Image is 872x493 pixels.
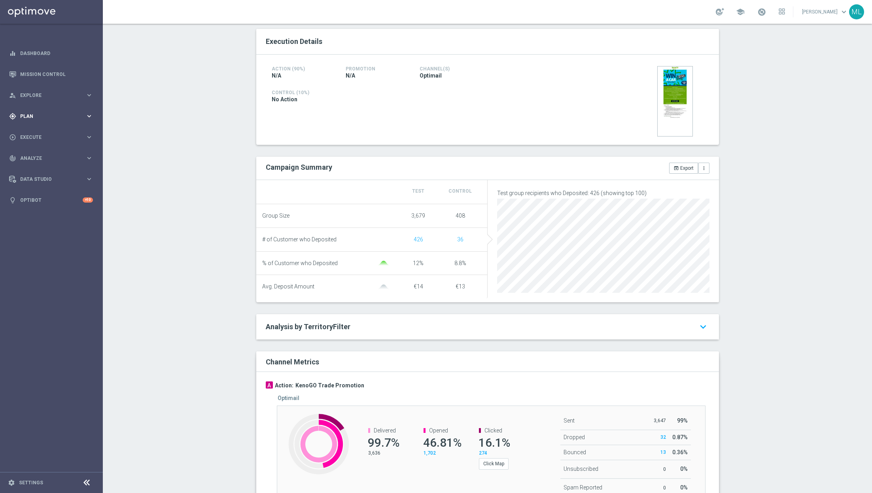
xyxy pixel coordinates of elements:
i: play_circle_outline [9,134,16,141]
span: €14 [414,283,423,290]
a: Analysis by TerritoryFilter keyboard_arrow_down [266,322,709,332]
button: track_changes Analyze keyboard_arrow_right [9,155,93,161]
i: keyboard_arrow_right [85,112,93,120]
span: Plan [20,114,85,119]
span: Data Studio [20,177,85,182]
span: N/A [346,72,355,79]
span: 16.1% [479,436,510,449]
button: person_search Explore keyboard_arrow_right [9,92,93,99]
span: Sent [564,417,575,424]
span: Show unique customers [414,236,423,243]
button: open_in_browser Export [669,163,698,174]
p: Test group recipients who Deposited: 426 (showing top 100) [497,190,709,197]
div: Dashboard [9,43,93,64]
i: settings [8,479,15,486]
span: 8.8% [454,260,466,266]
span: Clicked [484,427,502,434]
span: Group Size [262,212,289,219]
button: more_vert [698,163,709,174]
i: person_search [9,92,16,99]
i: keyboard_arrow_right [85,175,93,183]
i: open_in_browser [673,165,679,171]
span: 408 [456,212,465,219]
span: # of Customer who Deposited [262,236,337,243]
span: Bounced [564,449,586,455]
i: keyboard_arrow_right [85,133,93,141]
h2: Channel Metrics [266,358,319,366]
div: Data Studio [9,176,85,183]
div: +10 [83,197,93,203]
span: 0.87% [672,434,688,440]
h4: Action (90%) [272,66,334,72]
span: Analysis by TerritoryFilter [266,322,350,331]
span: Unsubscribed [564,466,598,472]
a: Optibot [20,190,83,210]
div: Mission Control [9,64,93,85]
span: €13 [456,283,465,290]
button: Mission Control [9,71,93,78]
div: A [266,381,273,389]
div: Channel Metrics [266,356,714,367]
div: Execute [9,134,85,141]
span: 32 [660,434,666,440]
h2: Campaign Summary [266,163,332,171]
div: Optibot [9,190,93,210]
span: Execution Details [266,37,322,46]
h5: Optimail [278,395,299,401]
span: 0% [680,466,688,472]
button: play_circle_outline Execute keyboard_arrow_right [9,134,93,140]
span: Spam Reported [564,484,602,491]
p: 0 [651,466,666,472]
i: gps_fixed [9,113,16,120]
span: Explore [20,93,85,98]
div: ML [849,4,864,19]
span: keyboard_arrow_down [840,8,848,16]
p: 3,636 [368,450,404,456]
i: equalizer [9,50,16,57]
span: N/A [272,72,281,79]
button: Data Studio keyboard_arrow_right [9,176,93,182]
span: 1,702 [424,450,436,456]
span: 12% [413,260,424,266]
a: Mission Control [20,64,93,85]
span: 274 [479,450,487,456]
p: 0 [651,485,666,491]
button: lightbulb Optibot +10 [9,197,93,203]
button: equalizer Dashboard [9,50,93,57]
span: Control [448,188,472,194]
span: 0% [680,484,688,491]
span: Execute [20,135,85,140]
i: more_vert [701,165,707,171]
i: keyboard_arrow_right [85,91,93,99]
a: [PERSON_NAME]keyboard_arrow_down [801,6,849,18]
span: Analyze [20,156,85,161]
span: school [736,8,745,16]
button: gps_fixed Plan keyboard_arrow_right [9,113,93,119]
a: Dashboard [20,43,93,64]
span: % of Customer who Deposited [262,260,338,267]
span: Test [412,188,424,194]
div: Analyze [9,155,85,162]
h3: Action: [275,382,293,389]
i: keyboard_arrow_right [85,154,93,162]
span: Opened [429,427,448,434]
span: 3,679 [411,212,425,219]
span: 99.7% [368,436,399,449]
div: Explore [9,92,85,99]
span: No Action [272,96,297,103]
h4: Promotion [346,66,408,72]
h4: Control (10%) [272,90,556,95]
img: 33239.jpeg [657,66,693,137]
div: Plan [9,113,85,120]
p: 3,647 [651,417,666,424]
i: lightbulb [9,197,16,204]
span: 99% [677,417,688,424]
img: gaussianGreen.svg [376,261,392,266]
span: 13 [660,449,666,455]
